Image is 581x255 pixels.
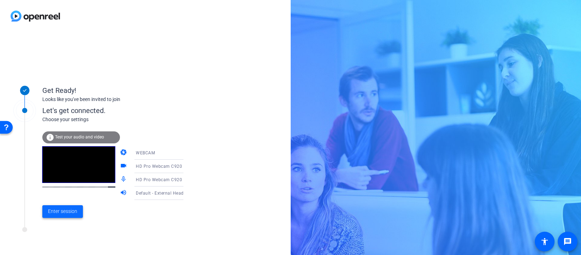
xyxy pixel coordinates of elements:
span: Default - External Headphones (Built-in) [136,190,218,196]
mat-icon: info [46,133,54,142]
span: Test your audio and video [55,135,104,140]
span: WEBCAM [136,150,155,155]
span: HD Pro Webcam C920 (046d:08e5) [136,177,208,182]
span: HD Pro Webcam C920 (046d:08e5) [136,163,208,169]
mat-icon: mic_none [120,176,128,184]
mat-icon: message [563,237,572,246]
div: Choose your settings [42,116,198,123]
mat-icon: accessibility [540,237,549,246]
div: Looks like you've been invited to join [42,96,183,103]
mat-icon: videocam [120,162,128,171]
div: Let's get connected. [42,105,198,116]
mat-icon: camera [120,149,128,157]
mat-icon: volume_up [120,189,128,197]
div: Get Ready! [42,85,183,96]
span: Enter session [48,208,77,215]
button: Enter session [42,205,83,218]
